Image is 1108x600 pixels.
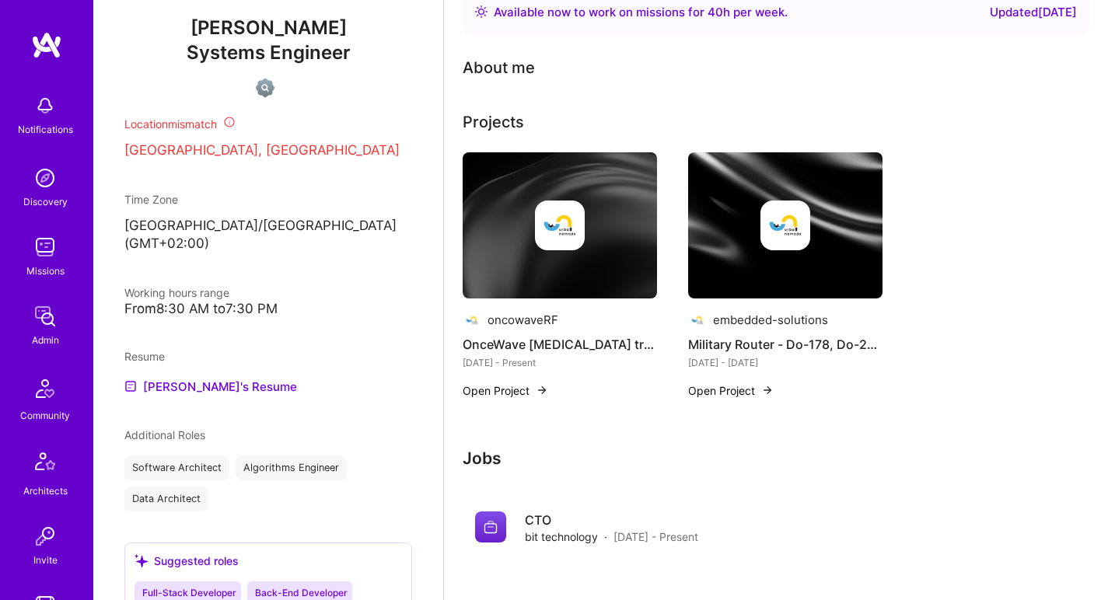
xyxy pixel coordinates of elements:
span: Back-End Developer [255,587,348,598]
img: Company logo [688,311,707,330]
div: About me [463,56,535,79]
img: cover [463,152,657,298]
img: discovery [30,162,61,194]
p: [GEOGRAPHIC_DATA], [GEOGRAPHIC_DATA] [124,141,412,160]
div: Projects [463,110,524,134]
i: icon SuggestedTeams [135,554,148,567]
span: Time Zone [124,193,178,206]
h4: OnceWave [MEDICAL_DATA] treatment Wave modulator [463,334,657,354]
div: embedded-solutions [713,312,828,328]
div: Updated [DATE] [990,3,1077,22]
span: · [604,528,607,545]
div: oncowaveRF [488,312,558,328]
span: bit technology [525,528,598,545]
img: Company logo [463,311,481,330]
h4: CTO [525,511,698,528]
img: Not Scrubbed [256,78,274,97]
div: Discovery [23,194,68,210]
img: Company logo [475,511,506,542]
p: [GEOGRAPHIC_DATA]/[GEOGRAPHIC_DATA] (GMT+02:00 ) [124,217,412,254]
span: Working hours range [124,286,229,299]
img: arrow-right [536,384,548,396]
div: Suggested roles [135,553,239,569]
button: Open Project [688,382,774,399]
img: Company logo [760,201,810,250]
div: Community [20,407,70,424]
img: Resume [124,380,137,392]
img: admin teamwork [30,301,61,332]
div: Admin [32,332,59,348]
img: cover [688,152,883,298]
img: logo [31,31,62,59]
span: 40 [708,5,723,19]
img: Architects [26,445,64,483]
img: Company logo [535,201,585,250]
div: Missions [26,263,65,279]
h3: Jobs [463,448,1057,468]
span: Additional Roles [124,428,205,441]
img: Availability [475,5,488,18]
img: Invite [30,521,61,552]
div: From 8:30 AM to 7:30 PM [124,301,412,317]
span: Resume [124,350,165,363]
div: Notifications [18,121,73,138]
div: Location mismatch [124,116,412,132]
h4: Military Router - Do-178, Do-254 certification, [688,334,883,354]
a: [PERSON_NAME]'s Resume [124,377,297,396]
div: Available now to work on missions for h per week . [494,3,788,22]
img: arrow-right [761,384,774,396]
div: Data Architect [124,487,208,511]
div: Invite [33,552,58,568]
div: Algorithms Engineer [236,455,347,480]
button: Open Project [463,382,548,399]
div: [DATE] - Present [463,354,657,371]
div: [DATE] - [DATE] [688,354,883,371]
span: [DATE] - Present [613,528,698,545]
div: Software Architect [124,455,229,480]
img: teamwork [30,232,61,263]
div: Architects [23,483,68,499]
span: [PERSON_NAME] [124,16,412,40]
span: Systems Engineer [187,41,351,64]
img: bell [30,90,61,121]
span: Full-Stack Developer [142,587,236,598]
img: Community [26,370,64,407]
